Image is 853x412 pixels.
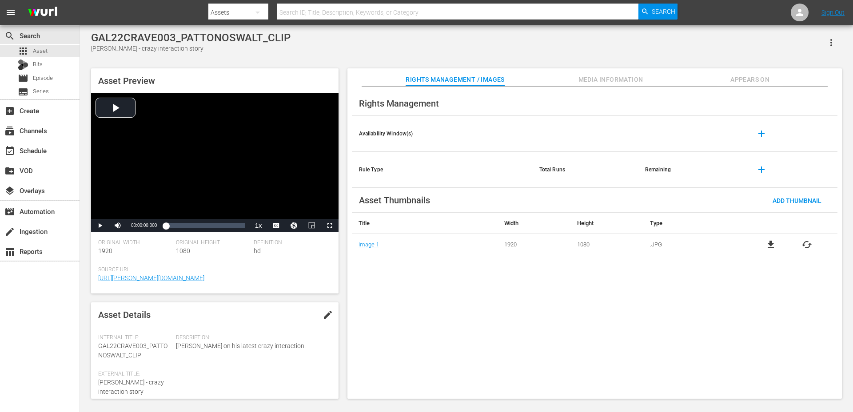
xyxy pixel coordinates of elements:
th: Total Runs [532,152,638,188]
button: Playback Rate [250,219,267,232]
button: Picture-in-Picture [303,219,321,232]
span: Internal Title: [98,334,171,341]
span: Search [652,4,675,20]
div: GAL22CRAVE003_PATTONOSWALT_CLIP [91,32,291,44]
span: Overlays [4,186,15,196]
span: Episode [33,74,53,83]
td: 1920 [498,234,570,255]
span: Create [4,106,15,116]
button: Search [638,4,678,20]
span: Original Width [98,239,171,246]
th: Rule Type [352,152,532,188]
span: Source Url [98,266,327,273]
button: add [751,123,772,144]
button: Add Thumbnail [765,192,829,208]
div: [PERSON_NAME] - crazy interaction story [91,44,291,53]
span: Bits [33,60,43,69]
th: Remaining [638,152,744,188]
span: Media Information [578,74,644,85]
div: Video Player [91,93,339,232]
span: Series [33,87,49,96]
th: Availability Window(s) [352,116,532,152]
div: Bits [18,59,28,70]
span: Asset [18,46,28,56]
a: file_download [765,239,776,250]
th: Title [352,213,498,234]
span: Series [18,87,28,97]
span: Original Height [176,239,249,246]
span: Definition [254,239,327,246]
a: [URL][PERSON_NAME][DOMAIN_NAME] [98,274,204,281]
span: Reports [4,246,15,257]
a: Sign Out [821,9,845,16]
button: Fullscreen [321,219,339,232]
span: Description: [176,334,327,341]
span: External Title: [98,371,171,378]
span: Asset Details [98,309,151,320]
span: [PERSON_NAME] - crazy interaction story [98,379,164,395]
span: 1920 [98,247,112,254]
button: Captions [267,219,285,232]
span: add [756,164,767,175]
span: Rights Management [359,98,439,109]
span: [PERSON_NAME] on his latest crazy interaction. [176,341,327,351]
span: VOD [4,166,15,176]
span: 1080 [176,247,190,254]
span: Search [4,31,15,41]
img: ans4CAIJ8jUAAAAAAAAAAAAAAAAAAAAAAAAgQb4GAAAAAAAAAAAAAAAAAAAAAAAAJMjXAAAAAAAAAAAAAAAAAAAAAAAAgAT5G... [21,2,64,23]
span: Asset Preview [98,75,155,86]
span: Automation [4,206,15,217]
button: cached [801,239,812,250]
span: add [756,128,767,139]
a: Image 1 [359,241,379,248]
button: Mute [109,219,127,232]
span: Episode [18,73,28,83]
span: Schedule [4,146,15,156]
td: .JPG [643,234,741,255]
td: 1080 [570,234,643,255]
span: menu [5,7,16,18]
button: edit [317,304,339,325]
div: Progress Bar [166,223,245,228]
th: Height [570,213,643,234]
button: Play [91,219,109,232]
span: edit [323,309,333,320]
th: Width [498,213,570,234]
button: Jump To Time [285,219,303,232]
span: Asset [33,47,48,55]
span: Appears On [717,74,783,85]
button: add [751,159,772,180]
span: 00:00:00.000 [131,223,157,228]
span: Add Thumbnail [765,197,829,204]
span: hd [254,247,261,254]
span: Asset Thumbnails [359,195,430,206]
span: GAL22CRAVE003_PATTONOSWALT_CLIP [98,342,167,359]
th: Type [643,213,741,234]
span: Ingestion [4,226,15,237]
span: Rights Management / Images [406,74,504,85]
span: Channels [4,126,15,136]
